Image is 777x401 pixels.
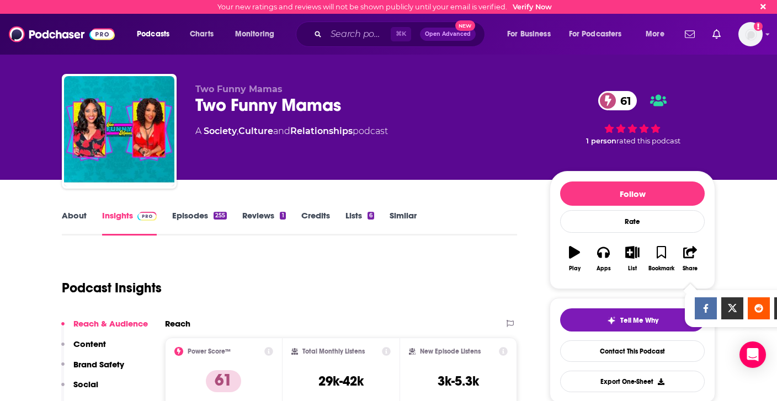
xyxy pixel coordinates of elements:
[306,22,496,47] div: Search podcasts, credits, & more...
[61,318,148,339] button: Reach & Audience
[195,84,283,94] span: Two Funny Mamas
[302,347,365,355] h2: Total Monthly Listens
[137,212,157,221] img: Podchaser Pro
[227,25,289,43] button: open menu
[318,373,364,389] h3: 29k-42k
[301,210,330,236] a: Credits
[499,25,565,43] button: open menu
[569,26,622,42] span: For Podcasters
[214,212,227,220] div: 255
[438,373,479,389] h3: 3k-5.3k
[739,341,766,368] div: Open Intercom Messenger
[368,212,374,220] div: 6
[62,210,87,236] a: About
[683,265,698,272] div: Share
[638,25,678,43] button: open menu
[738,22,763,46] span: Logged in as karenbonck
[560,371,705,392] button: Export One-Sheet
[73,339,106,349] p: Content
[73,318,148,329] p: Reach & Audience
[183,25,220,43] a: Charts
[242,210,285,236] a: Reviews1
[616,137,680,145] span: rated this podcast
[708,25,725,44] a: Show notifications dropdown
[507,26,551,42] span: For Business
[695,297,717,319] a: Share on Facebook
[597,265,611,272] div: Apps
[235,26,274,42] span: Monitoring
[609,91,637,110] span: 61
[676,239,705,279] button: Share
[586,137,616,145] span: 1 person
[61,339,106,359] button: Content
[680,25,699,44] a: Show notifications dropdown
[738,22,763,46] button: Show profile menu
[273,126,290,136] span: and
[628,265,637,272] div: List
[195,125,388,138] div: A podcast
[560,340,705,362] a: Contact This Podcast
[73,379,98,389] p: Social
[569,265,581,272] div: Play
[188,347,231,355] h2: Power Score™
[345,210,374,236] a: Lists6
[420,347,481,355] h2: New Episode Listens
[390,210,417,236] a: Similar
[560,181,705,206] button: Follow
[165,318,190,329] h2: Reach
[618,239,647,279] button: List
[620,316,658,325] span: Tell Me Why
[217,3,552,11] div: Your new ratings and reviews will not be shown publicly until your email is verified.
[137,26,169,42] span: Podcasts
[562,25,638,43] button: open menu
[9,24,115,45] img: Podchaser - Follow, Share and Rate Podcasts
[420,28,476,41] button: Open AdvancedNew
[550,84,715,152] div: 61 1 personrated this podcast
[589,239,618,279] button: Apps
[560,210,705,233] div: Rate
[648,265,674,272] div: Bookmark
[391,27,411,41] span: ⌘ K
[73,359,124,370] p: Brand Safety
[61,359,124,379] button: Brand Safety
[646,26,664,42] span: More
[129,25,184,43] button: open menu
[62,280,162,296] h1: Podcast Insights
[190,26,214,42] span: Charts
[326,25,391,43] input: Search podcasts, credits, & more...
[455,20,475,31] span: New
[598,91,637,110] a: 61
[754,22,763,31] svg: Email not verified
[290,126,353,136] a: Relationships
[425,31,471,37] span: Open Advanced
[102,210,157,236] a: InsightsPodchaser Pro
[61,379,98,399] button: Social
[513,3,552,11] a: Verify Now
[238,126,273,136] a: Culture
[721,297,743,319] a: Share on X/Twitter
[647,239,675,279] button: Bookmark
[172,210,227,236] a: Episodes255
[280,212,285,220] div: 1
[204,126,237,136] a: Society
[237,126,238,136] span: ,
[560,239,589,279] button: Play
[64,76,174,186] img: Two Funny Mamas
[560,308,705,332] button: tell me why sparkleTell Me Why
[748,297,770,319] a: Share on Reddit
[738,22,763,46] img: User Profile
[607,316,616,325] img: tell me why sparkle
[206,370,241,392] p: 61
